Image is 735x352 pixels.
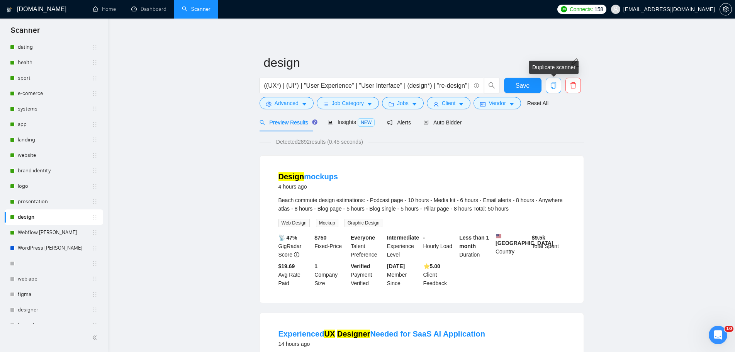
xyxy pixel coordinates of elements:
[516,81,530,90] span: Save
[720,6,732,12] span: setting
[313,262,349,287] div: Company Size
[5,194,103,209] li: presentation
[422,262,458,287] div: Client Feedback
[316,219,338,227] span: Mockup
[16,122,31,138] img: Profile image for Dima
[92,260,98,267] span: holder
[561,6,567,12] img: upwork-logo.png
[16,215,129,231] div: ✅ How To: Connect your agency to [DOMAIN_NAME]
[725,326,733,332] span: 10
[278,330,485,338] a: ExperiencedUX DesignerNeeded for SaaS AI Application
[5,101,103,117] li: systems
[277,233,313,259] div: GigRadar Score
[18,132,92,148] a: landing
[529,61,579,74] div: Duplicate scanner
[433,101,439,107] span: user
[11,193,143,209] button: Поиск по статьям
[18,86,92,101] a: e-comerce
[13,260,39,266] span: Главная
[18,39,92,55] a: dating
[422,233,458,259] div: Hourly Load
[387,263,405,269] b: [DATE]
[72,260,82,266] span: Чат
[278,219,310,227] span: Web Design
[5,271,103,287] li: web app
[51,241,103,272] button: Чат
[92,75,98,81] span: holder
[349,262,385,287] div: Payment Verified
[314,263,317,269] b: 1
[546,82,561,89] span: copy
[18,302,92,318] a: designer
[565,78,581,93] button: delete
[459,235,489,249] b: Less than 1 month
[18,209,92,225] a: design
[530,233,567,259] div: Total Spent
[278,172,338,181] a: Designmockups
[496,233,501,239] img: 🇺🇸
[385,233,422,259] div: Experience Level
[709,326,727,344] iframe: Intercom live chat
[278,339,485,349] div: 14 hours ago
[613,7,618,12] span: user
[5,70,103,86] li: sport
[302,101,307,107] span: caret-down
[15,15,28,27] img: logo
[458,101,464,107] span: caret-down
[15,55,139,68] p: Здравствуйте! 👋
[103,241,154,272] button: Помощь
[92,199,98,205] span: holder
[423,263,440,269] b: ⭐️ 5.00
[474,97,521,109] button: idcardVendorcaret-down
[294,252,299,257] span: info-circle
[271,138,368,146] span: Detected 2892 results (0.45 seconds)
[92,121,98,128] span: holder
[387,235,419,241] b: Intermediate
[264,81,470,90] input: Search Freelance Jobs...
[277,262,313,287] div: Avg Rate Paid
[18,287,92,302] a: figma
[18,163,92,179] a: brand identity
[5,117,103,132] li: app
[18,271,92,287] a: web app
[92,276,98,282] span: holder
[5,25,46,41] span: Scanner
[18,117,92,132] a: app
[351,235,375,241] b: Everyone
[8,104,147,145] div: Недавние сообщенияProfile image for DimaДоброго дня! Ми перевірили роботу системи та бачимо, що п...
[83,12,98,28] img: Profile image for Mariia
[594,5,603,14] span: 158
[92,322,98,328] span: holder
[387,119,411,126] span: Alerts
[5,39,103,55] li: dating
[92,152,98,158] span: holder
[484,78,499,93] button: search
[5,240,103,256] li: WordPress ANNA
[18,70,92,86] a: sport
[92,245,98,251] span: holder
[570,5,593,14] span: Connects:
[5,179,103,194] li: logo
[720,6,732,12] a: setting
[92,183,98,189] span: holder
[18,225,92,240] a: Webflow [PERSON_NAME]
[5,163,103,179] li: brand identity
[351,263,370,269] b: Verified
[92,168,98,174] span: holder
[474,83,479,88] span: info-circle
[345,219,383,227] span: Graphic Design
[278,196,565,213] div: Beach commute design estimations: - Podcast page - 10 hours - Media kit - 6 hours - Email alerts ...
[397,99,409,107] span: Jobs
[92,44,98,50] span: holder
[97,12,113,28] img: Profile image for Valeriia
[484,82,499,89] span: search
[50,130,89,138] div: • 1 нед. назад
[131,6,166,12] a: dashboardDashboard
[92,106,98,112] span: holder
[367,101,372,107] span: caret-down
[323,101,329,107] span: bars
[489,99,506,107] span: Vendor
[92,137,98,143] span: holder
[16,237,129,253] div: 🔠 GigRadar Search Syntax: Query Operators for Optimized Job Searches
[92,90,98,97] span: holder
